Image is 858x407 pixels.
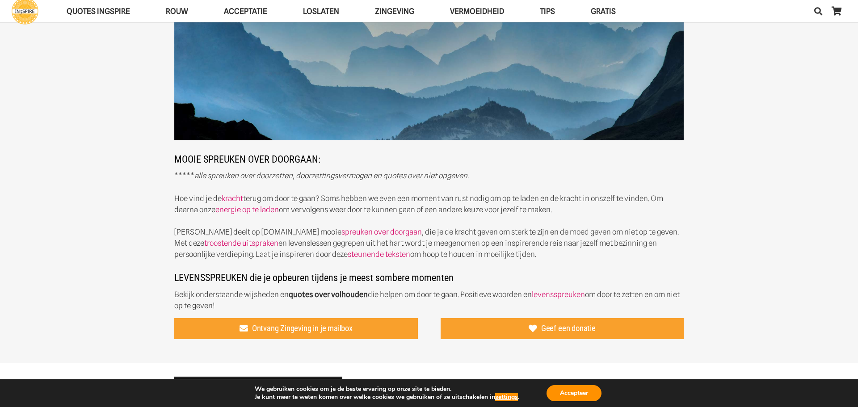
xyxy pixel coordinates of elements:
[174,289,684,311] p: Bekijk onderstaande wijsheden en die helpen om door te gaan. Positieve woorden en om door te zett...
[174,227,684,260] p: [PERSON_NAME] deelt op [DOMAIN_NAME] mooie , die je de kracht geven om sterk te zijn en de moed g...
[174,272,684,289] h3: LEVENSSPREUKEN die je opbeuren tijdens je meest sombere momenten
[289,290,368,299] strong: quotes over volhouden
[375,7,414,16] span: Zingeving
[450,7,504,16] span: VERMOEIDHEID
[541,324,596,334] span: Geef een donatie
[252,324,353,334] span: Ontvang Zingeving in je mailbox
[495,393,518,401] button: settings
[222,194,243,203] a: kracht
[215,205,279,214] a: energie op te laden
[174,193,684,215] p: Hoe vind je de terug om door te gaan? Soms hebben we even een moment van rust nodig om op te lade...
[204,239,278,248] a: troostende uitspraken
[174,318,418,340] a: Ontvang Zingeving in je mailbox
[441,318,684,340] a: Geef een donatie
[341,227,422,236] a: spreuken over doorgaan
[348,250,410,259] a: steunende teksten
[224,7,267,16] span: Acceptatie
[540,7,555,16] span: TIPS
[166,7,188,16] span: ROUW
[255,393,519,401] p: Je kunt meer te weten komen over welke cookies we gebruiken of ze uitschakelen in .
[303,7,339,16] span: Loslaten
[532,290,585,299] a: levensspreuken
[591,7,616,16] span: GRATIS
[547,385,601,401] button: Accepteer
[255,385,519,393] p: We gebruiken cookies om je de beste ervaring op onze site te bieden.
[194,171,469,180] em: alle spreuken over doorzetten, doorzettingsvermogen en quotes over niet opgeven.
[67,7,130,16] span: QUOTES INGSPIRE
